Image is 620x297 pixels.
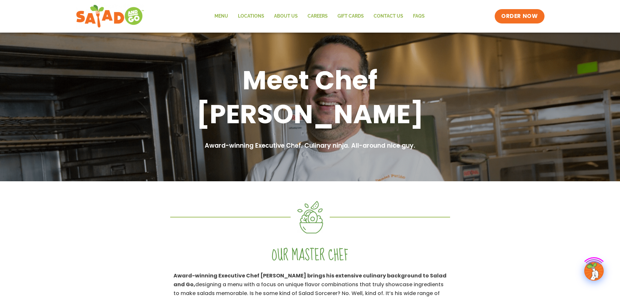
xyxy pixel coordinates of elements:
[210,9,430,24] nav: Menu
[501,12,538,20] span: ORDER NOW
[141,141,479,151] h2: Award-winning Executive Chef. Culinary ninja. All-around nice guy.
[297,201,323,233] img: Asset 4@2x
[76,3,145,29] img: new-SAG-logo-768×292
[210,9,233,24] a: Menu
[333,9,369,24] a: GIFT CARDS
[173,272,447,288] strong: Award-winning Executive Chef [PERSON_NAME] brings his extensive culinary background to Salad and Go,
[141,63,479,131] h1: Meet Chef [PERSON_NAME]
[173,246,447,265] h2: Our master chef
[269,9,303,24] a: About Us
[303,9,333,24] a: Careers
[233,9,269,24] a: Locations
[408,9,430,24] a: FAQs
[495,9,544,23] a: ORDER NOW
[369,9,408,24] a: Contact Us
